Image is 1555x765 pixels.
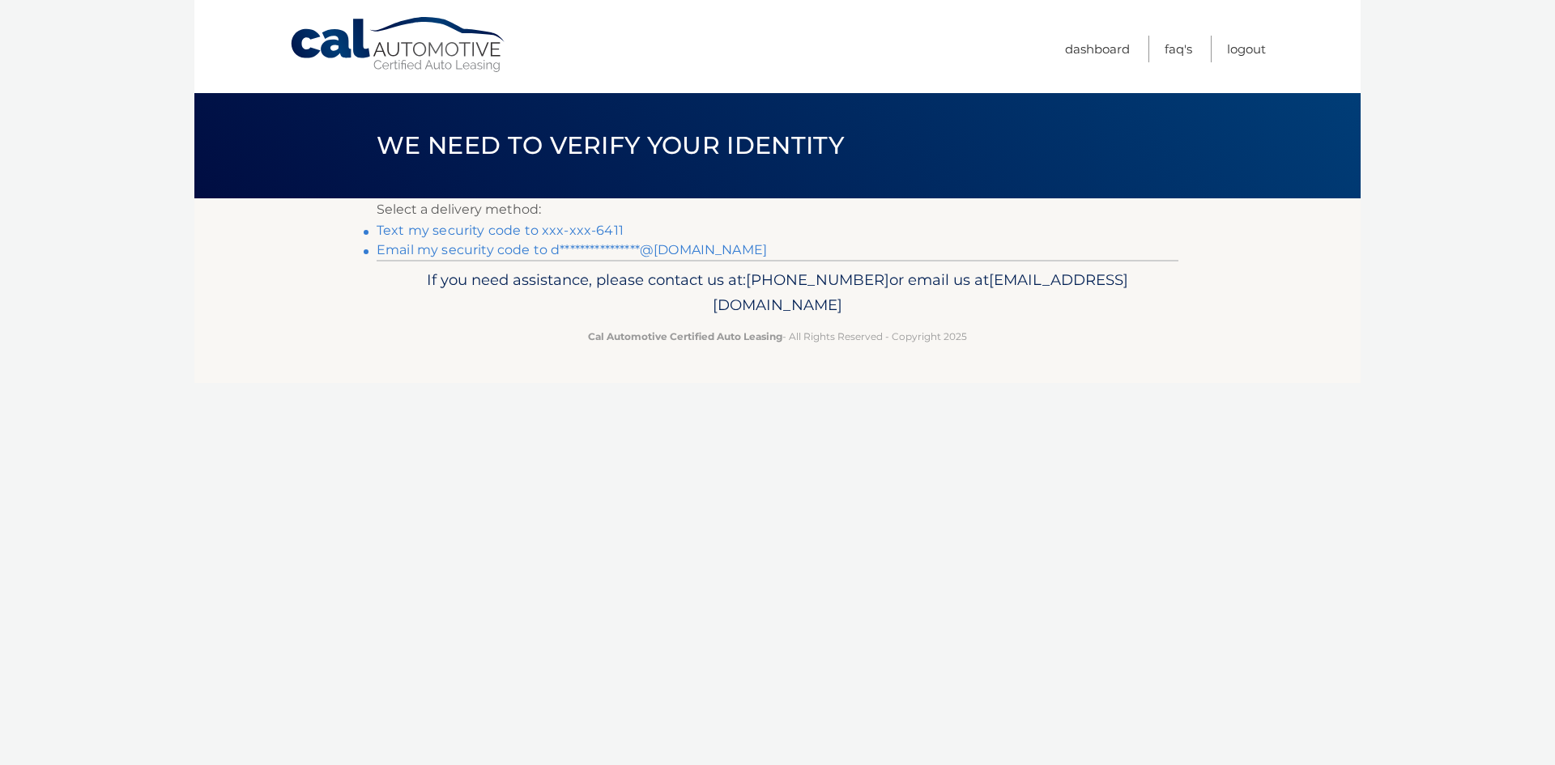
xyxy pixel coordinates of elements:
[1227,36,1266,62] a: Logout
[377,223,624,238] a: Text my security code to xxx-xxx-6411
[289,16,508,74] a: Cal Automotive
[387,328,1168,345] p: - All Rights Reserved - Copyright 2025
[746,270,889,289] span: [PHONE_NUMBER]
[1165,36,1192,62] a: FAQ's
[1065,36,1130,62] a: Dashboard
[377,198,1178,221] p: Select a delivery method:
[377,130,844,160] span: We need to verify your identity
[588,330,782,342] strong: Cal Automotive Certified Auto Leasing
[387,267,1168,319] p: If you need assistance, please contact us at: or email us at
